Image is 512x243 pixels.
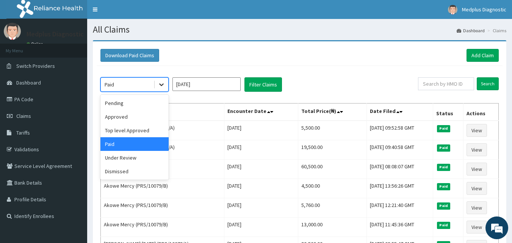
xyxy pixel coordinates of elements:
button: Download Paid Claims [100,49,159,62]
td: [DATE] [224,121,298,140]
td: [DATE] 09:52:58 GMT [367,121,433,140]
td: [DATE] 13:56:26 GMT [367,179,433,198]
div: Paid [105,81,114,88]
th: Total Price(₦) [298,103,367,121]
span: Paid [437,183,451,190]
td: [DATE] [224,198,298,218]
td: 60,500.00 [298,160,367,179]
td: 5,500.00 [298,121,367,140]
div: Minimize live chat window [124,4,142,22]
a: View [467,221,487,234]
span: We're online! [44,73,105,150]
div: Approved [100,110,169,124]
div: Pending [100,96,169,110]
td: [DATE] [224,140,298,160]
span: Paid [437,125,451,132]
div: Chat with us now [39,42,127,52]
p: Medplus Diagnostic [27,31,84,38]
span: Switch Providers [16,63,55,69]
li: Claims [485,27,506,34]
td: [DATE] 12:21:40 GMT [367,198,433,218]
div: Under Review [100,151,169,165]
a: View [467,163,487,176]
th: Actions [463,103,499,121]
h1: All Claims [93,25,506,34]
td: 13,000.00 [298,218,367,237]
a: Online [27,41,45,47]
span: Paid [437,202,451,209]
td: Akowe Mercy (PRS/10079/B) [101,179,224,198]
input: Search [477,77,499,90]
td: 4,500.00 [298,179,367,198]
span: Claims [16,113,31,119]
a: View [467,143,487,156]
td: [DATE] [224,160,298,179]
th: Date Filed [367,103,433,121]
div: Dismissed [100,165,169,178]
button: Filter Claims [244,77,282,92]
a: View [467,124,487,137]
span: Dashboard [16,79,41,86]
td: Akowe Mercy (PRS/10079/B) [101,198,224,218]
td: [DATE] 08:08:07 GMT [367,160,433,179]
th: Encounter Date [224,103,298,121]
td: Akowe Mercy (PRS/10079/B) [101,218,224,237]
span: Tariffs [16,129,30,136]
td: [DATE] [224,179,298,198]
td: 19,500.00 [298,140,367,160]
a: View [467,182,487,195]
input: Select Month and Year [172,77,241,91]
span: Paid [437,164,451,171]
img: d_794563401_company_1708531726252_794563401 [14,38,31,57]
img: User Image [4,23,21,40]
div: Paid [100,137,169,151]
td: [DATE] [224,218,298,237]
a: View [467,201,487,214]
a: Add Claim [467,49,499,62]
span: Medplus Diagnostic [462,6,506,13]
img: User Image [448,5,457,14]
td: [DATE] 11:45:36 GMT [367,218,433,237]
textarea: Type your message and hit 'Enter' [4,162,144,189]
a: Dashboard [457,27,485,34]
div: Top level Approved [100,124,169,137]
span: Paid [437,144,451,151]
input: Search by HMO ID [418,77,474,90]
td: 5,760.00 [298,198,367,218]
td: [DATE] 09:40:58 GMT [367,140,433,160]
th: Status [433,103,463,121]
span: Paid [437,222,451,229]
